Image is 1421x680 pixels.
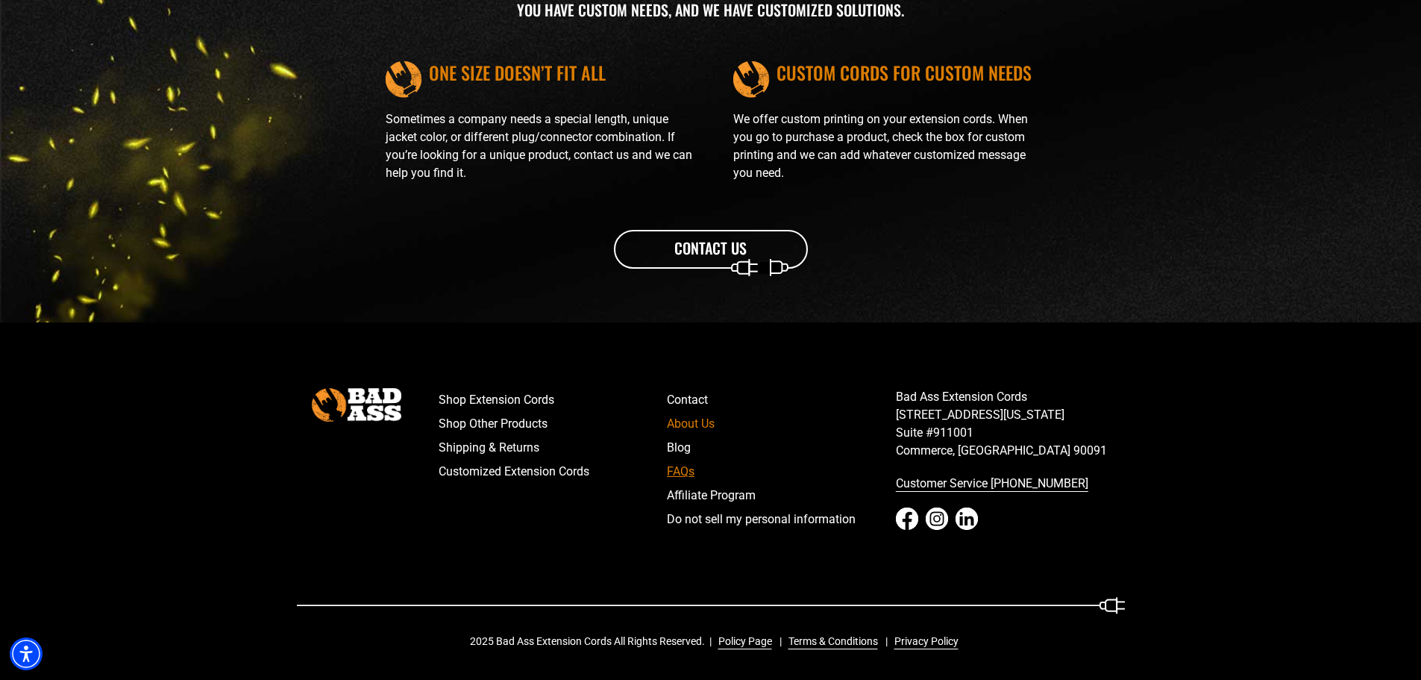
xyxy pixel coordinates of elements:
[312,388,401,422] img: Bad Ass Extension Cords
[667,412,896,436] a: About Us
[470,634,969,649] div: 2025 Bad Ass Extension Cords All Rights Reserved.
[439,436,668,460] a: Shipping & Returns
[667,388,896,412] a: Contact
[667,460,896,484] a: FAQs
[439,412,668,436] a: Shop Other Products
[896,472,1125,496] a: call 833-674-1699
[712,634,772,649] a: Policy Page
[733,110,1036,182] p: We offer custom printing on your extension cords. When you go to purchase a product, check the bo...
[667,436,896,460] a: Blog
[926,508,948,530] a: Instagram - open in a new tab
[386,110,697,182] p: Sometimes a company needs a special length, unique jacket color, or different plug/connector comb...
[782,634,878,649] a: Terms & Conditions
[956,508,978,530] a: LinkedIn - open in a new tab
[10,637,43,670] div: Accessibility Menu
[771,61,1032,93] h4: CUSTOM CORDS FOR CUSTOM NEEDS
[888,634,959,649] a: Privacy Policy
[614,230,808,269] a: CONTACT US
[667,484,896,508] a: Affiliate Program
[896,388,1125,460] p: Bad Ass Extension Cords [STREET_ADDRESS][US_STATE] Suite #911001 Commerce, [GEOGRAPHIC_DATA] 90091
[667,508,896,531] a: Do not sell my personal information
[423,61,606,93] h4: ONE SIZE DOESN’T FIT ALL
[896,508,918,530] a: Facebook - open in a new tab
[439,388,668,412] a: Shop Extension Cords
[439,460,668,484] a: Customized Extension Cords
